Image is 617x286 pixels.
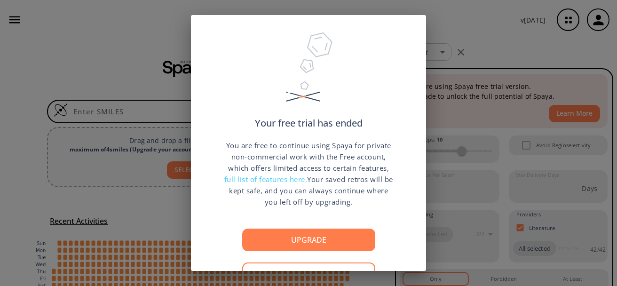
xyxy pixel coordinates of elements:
p: You are free to continue using Spaya for private non-commercial work with the Free account, which... [224,140,393,207]
span: full list of features here. [224,175,308,184]
button: Upgrade [242,229,375,251]
p: Your free trial has ended [255,119,363,128]
img: Trial Ended [282,29,335,119]
button: Continue with free account [242,262,375,285]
